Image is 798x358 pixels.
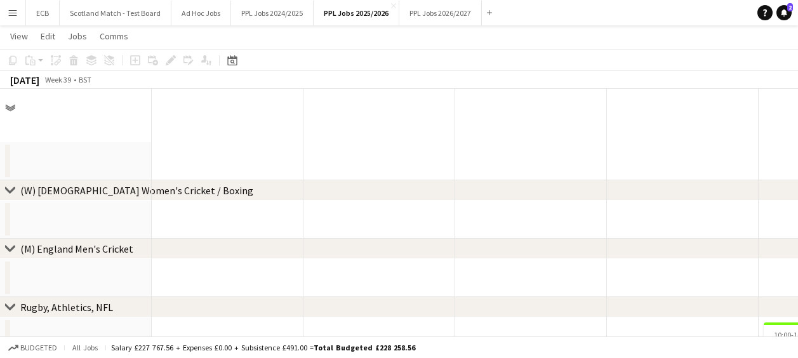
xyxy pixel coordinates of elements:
span: View [10,30,28,42]
a: Edit [36,28,60,44]
a: Jobs [63,28,92,44]
div: (W) [DEMOGRAPHIC_DATA] Women's Cricket / Boxing [20,184,253,197]
button: Scotland Match - Test Board [60,1,171,25]
button: Ad Hoc Jobs [171,1,231,25]
span: Comms [100,30,128,42]
div: BST [79,75,91,84]
span: Week 39 [42,75,74,84]
div: Salary £227 767.56 + Expenses £0.00 + Subsistence £491.00 = [111,343,415,352]
span: Total Budgeted £228 258.56 [314,343,415,352]
span: Budgeted [20,343,57,352]
div: [DATE] [10,74,39,86]
button: PPL Jobs 2025/2026 [314,1,399,25]
button: Budgeted [6,341,59,355]
span: Edit [41,30,55,42]
a: 2 [776,5,792,20]
a: Comms [95,28,133,44]
button: PPL Jobs 2026/2027 [399,1,482,25]
span: 2 [787,3,793,11]
span: Jobs [68,30,87,42]
span: All jobs [70,343,100,352]
div: Rugby, Athletics, NFL [20,301,113,314]
button: PPL Jobs 2024/2025 [231,1,314,25]
div: (M) England Men's Cricket [20,242,133,255]
button: ECB [26,1,60,25]
a: View [5,28,33,44]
